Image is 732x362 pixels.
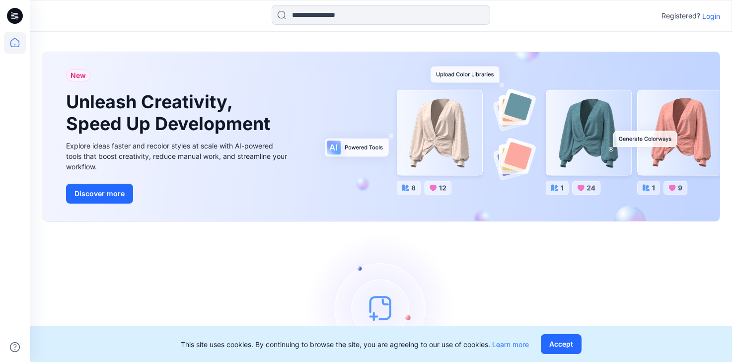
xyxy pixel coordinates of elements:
[702,11,720,21] p: Login
[66,141,290,172] div: Explore ideas faster and recolor styles at scale with AI-powered tools that boost creativity, red...
[541,334,582,354] button: Accept
[66,184,133,204] button: Discover more
[181,339,529,350] p: This site uses cookies. By continuing to browse the site, you are agreeing to our use of cookies.
[66,91,275,134] h1: Unleash Creativity, Speed Up Development
[661,10,700,22] p: Registered?
[71,70,86,81] span: New
[492,340,529,349] a: Learn more
[66,184,290,204] a: Discover more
